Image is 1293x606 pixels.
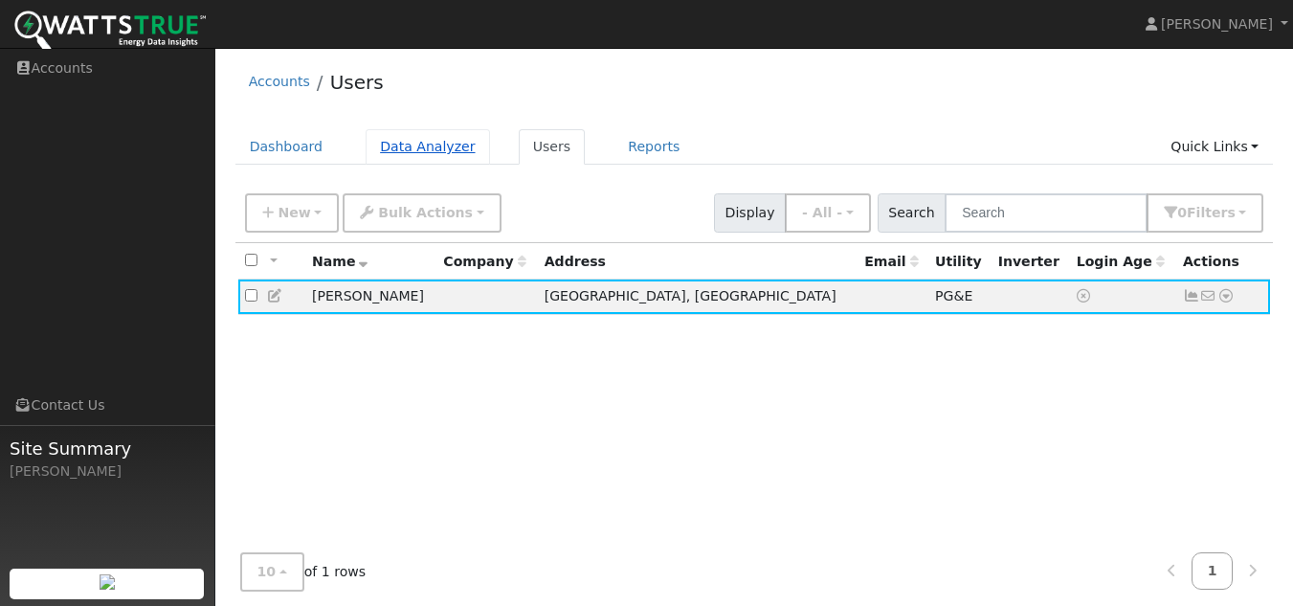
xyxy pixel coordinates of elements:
[10,461,205,482] div: [PERSON_NAME]
[235,129,338,165] a: Dashboard
[1192,552,1234,590] a: 1
[945,193,1148,233] input: Search
[1077,254,1165,269] span: Days since last login
[443,254,525,269] span: Company name
[1183,252,1263,272] div: Actions
[240,552,367,592] span: of 1 rows
[864,254,918,269] span: Email
[785,193,871,233] button: - All -
[1187,205,1236,220] span: Filter
[366,129,490,165] a: Data Analyzer
[305,280,436,315] td: [PERSON_NAME]
[1161,16,1273,32] span: [PERSON_NAME]
[267,288,284,303] a: Edit User
[240,552,304,592] button: 10
[1217,286,1235,306] a: Other actions
[935,252,985,272] div: Utility
[519,129,586,165] a: Users
[10,436,205,461] span: Site Summary
[1183,288,1200,303] a: Show Graph
[330,71,384,94] a: Users
[1200,289,1217,303] i: No email address
[257,564,277,579] span: 10
[312,254,368,269] span: Name
[1156,129,1273,165] a: Quick Links
[1147,193,1263,233] button: 0Filters
[378,205,473,220] span: Bulk Actions
[343,193,501,233] button: Bulk Actions
[245,193,340,233] button: New
[278,205,310,220] span: New
[1077,288,1094,303] a: No login access
[878,193,946,233] span: Search
[714,193,786,233] span: Display
[613,129,694,165] a: Reports
[14,11,206,54] img: WattsTrue
[100,574,115,590] img: retrieve
[538,280,858,315] td: [GEOGRAPHIC_DATA], [GEOGRAPHIC_DATA]
[935,288,972,303] span: PG&E
[1227,205,1235,220] span: s
[545,252,851,272] div: Address
[249,74,310,89] a: Accounts
[998,252,1063,272] div: Inverter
